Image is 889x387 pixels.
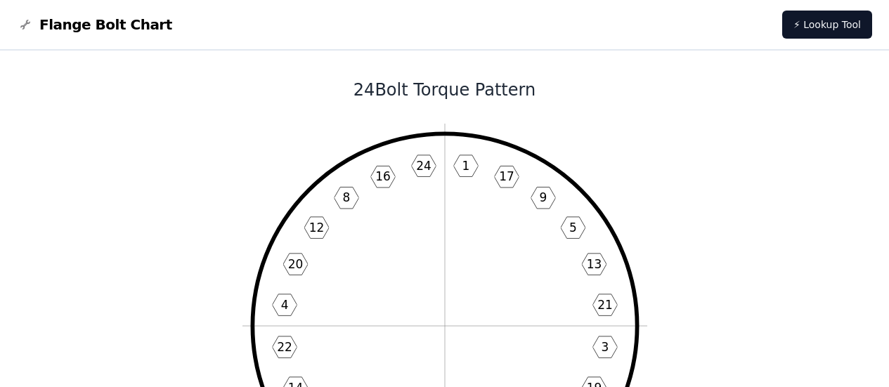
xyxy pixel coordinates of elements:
[17,16,34,33] img: Flange Bolt Chart Logo
[462,159,469,173] text: 1
[342,190,350,204] text: 8
[309,221,324,235] text: 12
[67,79,822,101] h1: 24 Bolt Torque Pattern
[280,298,288,312] text: 4
[17,15,172,34] a: Flange Bolt Chart LogoFlange Bolt Chart
[782,11,872,39] a: ⚡ Lookup Tool
[375,169,391,183] text: 16
[39,15,172,34] span: Flange Bolt Chart
[601,340,609,354] text: 3
[539,190,547,204] text: 9
[597,298,613,312] text: 21
[586,257,602,271] text: 13
[569,221,577,235] text: 5
[287,257,303,271] text: 20
[416,159,431,173] text: 24
[277,340,292,354] text: 22
[499,169,514,183] text: 17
